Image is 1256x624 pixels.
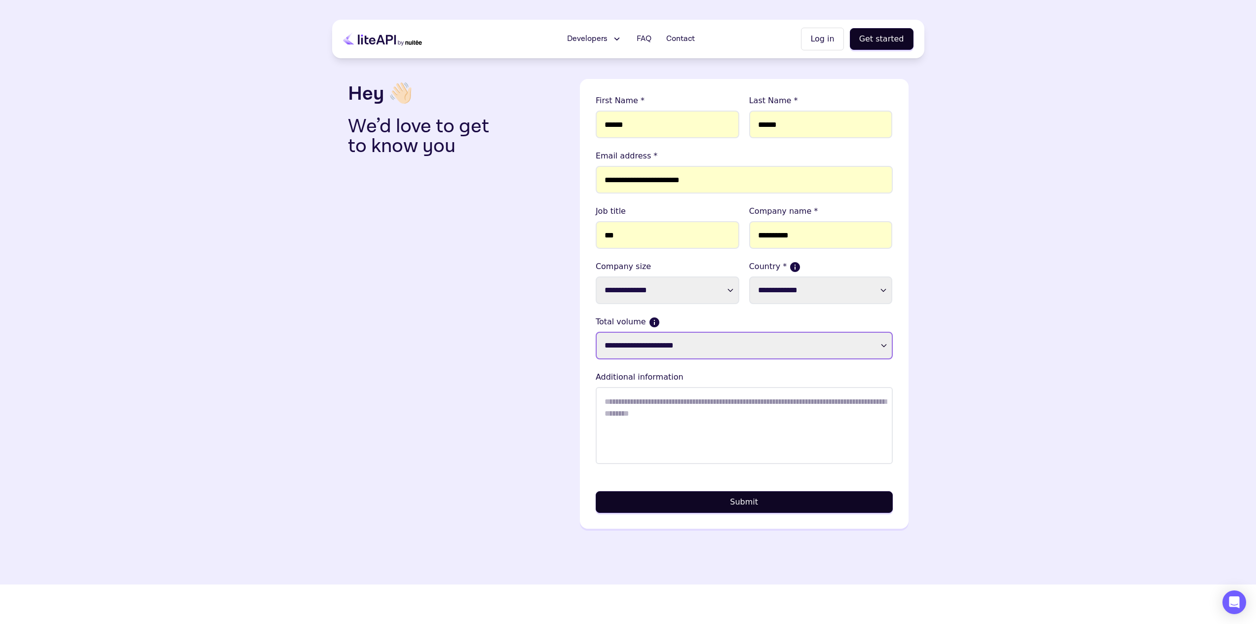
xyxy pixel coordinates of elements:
[749,205,893,217] lable: Company name *
[801,28,843,50] button: Log in
[596,205,739,217] lable: Job title
[631,29,657,49] a: FAQ
[567,33,608,45] span: Developers
[596,371,893,383] lable: Additional information
[596,491,893,513] button: Submit
[561,29,628,49] button: Developers
[650,318,659,327] button: Current monthly volume your business makes in USD
[596,95,739,107] lable: First Name *
[850,28,913,50] button: Get started
[348,117,505,156] p: We’d love to get to know you
[749,261,893,273] label: Country *
[596,261,739,273] label: Company size
[637,33,651,45] span: FAQ
[348,79,572,109] h3: Hey 👋🏻
[660,29,701,49] a: Contact
[596,316,893,328] label: Total volume
[749,95,893,107] lable: Last Name *
[596,150,893,162] lable: Email address *
[1222,590,1246,614] div: Open Intercom Messenger
[666,33,695,45] span: Contact
[791,263,799,272] button: If more than one country, please select where the majority of your sales come from.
